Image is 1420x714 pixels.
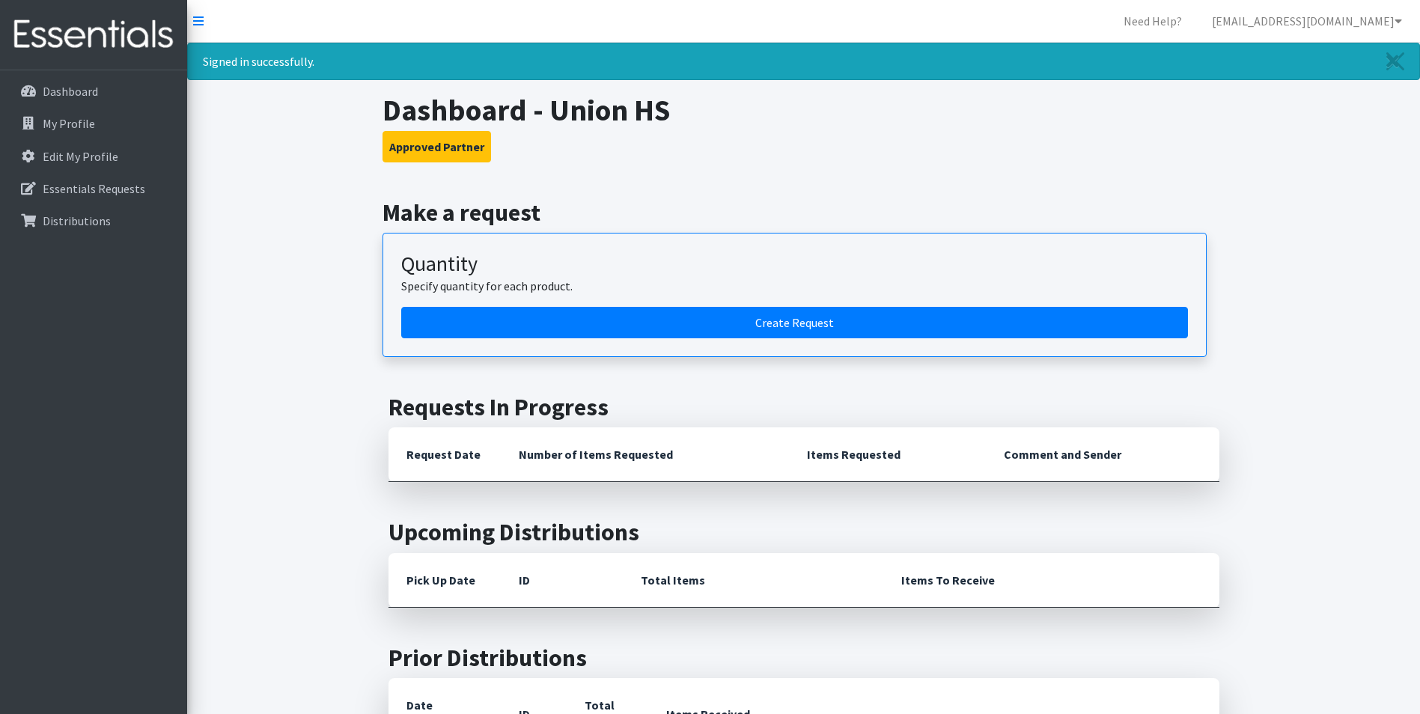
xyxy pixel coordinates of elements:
h2: Prior Distributions [388,644,1219,672]
th: Items To Receive [883,553,1219,608]
a: Create a request by quantity [401,307,1188,338]
p: My Profile [43,116,95,131]
th: Total Items [623,553,883,608]
a: Distributions [6,206,181,236]
a: Edit My Profile [6,141,181,171]
a: Essentials Requests [6,174,181,204]
a: [EMAIL_ADDRESS][DOMAIN_NAME] [1200,6,1414,36]
a: Dashboard [6,76,181,106]
img: HumanEssentials [6,10,181,60]
a: Need Help? [1112,6,1194,36]
th: Request Date [388,427,501,482]
th: ID [501,553,623,608]
div: Signed in successfully. [187,43,1420,80]
button: Approved Partner [383,131,491,162]
th: Pick Up Date [388,553,501,608]
p: Essentials Requests [43,181,145,196]
p: Edit My Profile [43,149,118,164]
p: Dashboard [43,84,98,99]
p: Distributions [43,213,111,228]
th: Items Requested [789,427,986,482]
a: Close [1371,43,1419,79]
h2: Upcoming Distributions [388,518,1219,546]
a: My Profile [6,109,181,138]
h2: Requests In Progress [388,393,1219,421]
h2: Make a request [383,198,1225,227]
h3: Quantity [401,251,1188,277]
p: Specify quantity for each product. [401,277,1188,295]
h1: Dashboard - Union HS [383,92,1225,128]
th: Comment and Sender [986,427,1219,482]
th: Number of Items Requested [501,427,790,482]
